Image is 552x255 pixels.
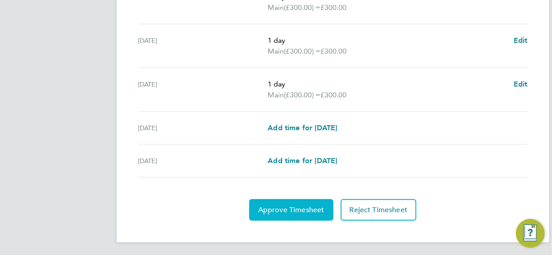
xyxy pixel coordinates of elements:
[516,219,545,248] button: Engage Resource Center
[284,91,320,99] span: (£300.00) =
[341,199,417,221] button: Reject Timesheet
[320,47,347,55] span: £300.00
[320,3,347,12] span: £300.00
[138,79,268,100] div: [DATE]
[320,91,347,99] span: £300.00
[284,47,320,55] span: (£300.00) =
[514,80,528,88] span: Edit
[514,79,528,90] a: Edit
[258,205,324,214] span: Approve Timesheet
[514,36,528,45] span: Edit
[268,46,284,57] span: Main
[268,155,337,166] a: Add time for [DATE]
[268,35,506,46] p: 1 day
[268,123,337,132] span: Add time for [DATE]
[138,35,268,57] div: [DATE]
[268,2,284,13] span: Main
[268,156,337,165] span: Add time for [DATE]
[284,3,320,12] span: (£300.00) =
[268,90,284,100] span: Main
[268,123,337,133] a: Add time for [DATE]
[249,199,333,221] button: Approve Timesheet
[138,123,268,133] div: [DATE]
[268,79,506,90] p: 1 day
[350,205,408,214] span: Reject Timesheet
[138,155,268,166] div: [DATE]
[514,35,528,46] a: Edit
